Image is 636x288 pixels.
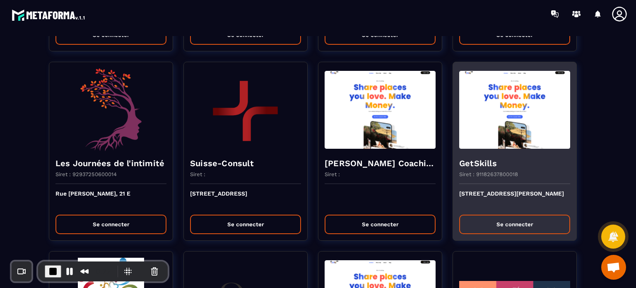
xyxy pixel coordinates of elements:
p: Siret : [190,171,205,177]
h4: Suisse-Consult [190,157,301,169]
h4: Les Journées de l'intimité [55,157,166,169]
button: Se connecter [190,215,301,234]
p: [STREET_ADDRESS] [190,190,301,208]
button: Se connecter [325,215,436,234]
img: funnel-background [55,68,166,151]
a: Ouvrir le chat [601,255,626,280]
img: funnel-background [325,68,436,151]
p: [STREET_ADDRESS][PERSON_NAME] [459,190,570,208]
img: logo [12,7,86,22]
p: Siret : 91182637800018 [459,171,518,177]
p: Siret : 92937250600014 [55,171,117,177]
img: funnel-background [190,68,301,151]
img: funnel-background [459,68,570,151]
button: Se connecter [55,215,166,234]
p: Siret : [325,171,340,177]
h4: [PERSON_NAME] Coaching & Development [325,157,436,169]
p: Rue [PERSON_NAME], 21 E [55,190,166,208]
h4: GetSkills [459,157,570,169]
button: Se connecter [459,215,570,234]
